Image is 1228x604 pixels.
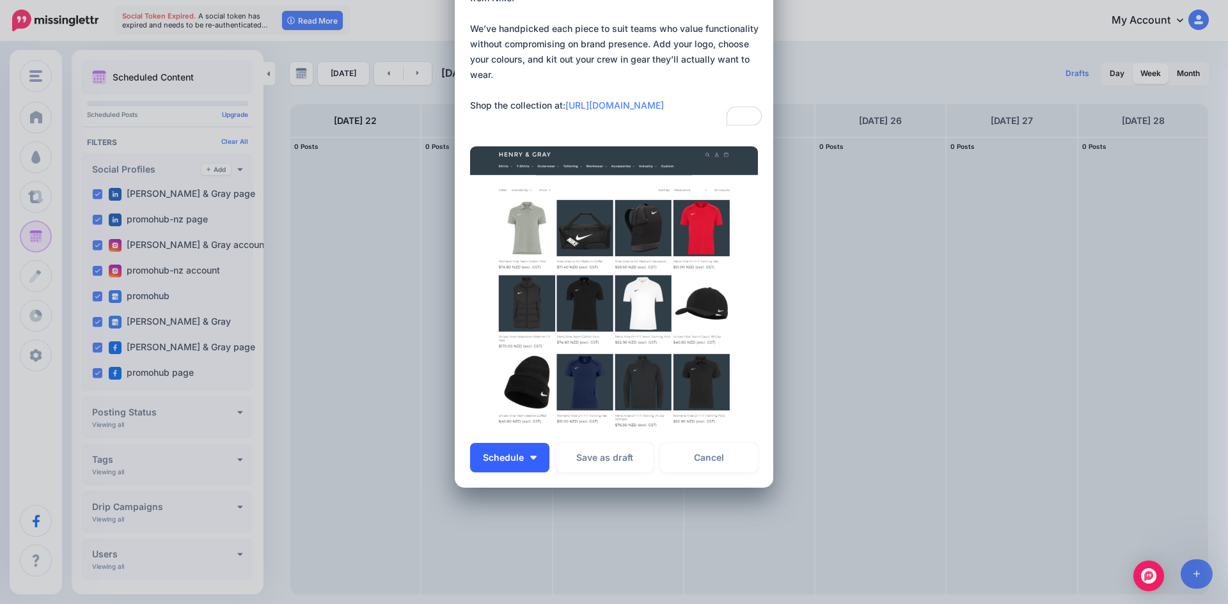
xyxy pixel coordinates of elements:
a: Cancel [660,443,758,472]
span: Schedule [483,453,524,462]
div: Open Intercom Messenger [1133,561,1164,591]
button: Save as draft [556,443,654,472]
img: arrow-down-white.png [530,456,537,460]
button: Schedule [470,443,549,472]
img: JCGSYH6S1PBDUD3BZYQRJTVXRHU9C7YC.png [470,146,758,434]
